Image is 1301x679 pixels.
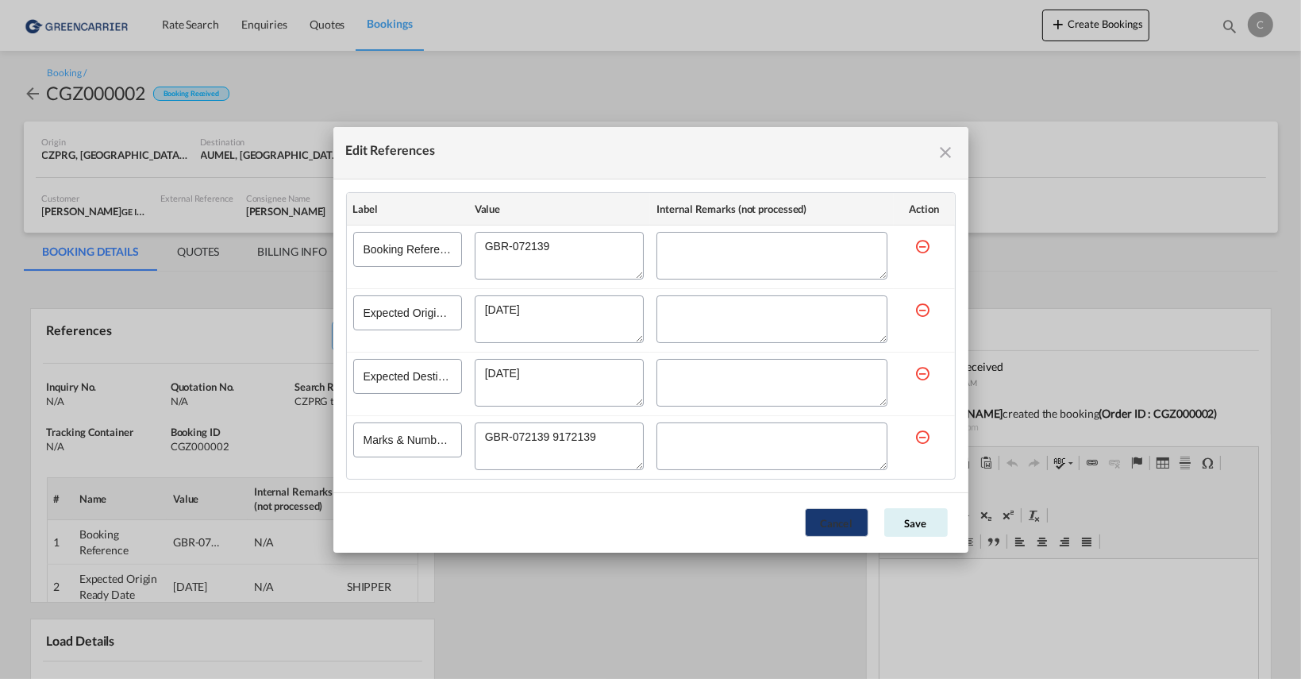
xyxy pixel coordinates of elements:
[346,140,436,166] div: Edit References
[914,365,930,381] md-icon: icon-minus-circle-outline red-400-fg s20 cursor mr-5
[884,508,948,537] button: Save
[353,295,462,330] input: Expected Origin Ready Date
[914,302,930,318] md-icon: icon-minus-circle-outline red-400-fg s20 cursor mr-5
[914,429,930,445] md-icon: icon-minus-circle-outline red-400-fg s20 cursor mr-5
[353,422,462,457] input: Marks & Numbers
[353,359,462,394] input: Expected Destination Delivery Date
[468,193,651,226] th: Value
[16,16,363,33] body: Editor, editor2
[914,238,930,254] md-icon: icon-minus-circle-outline red-400-fg s20 cursor mr-5
[894,193,955,226] th: Action
[650,193,893,226] th: Internal Remarks (not processed)
[353,232,462,267] input: Booking Reference
[333,127,968,553] md-dialog: Edit References
[347,193,468,226] th: Label
[937,143,956,162] md-icon: icon-close fg-AAA8AD cursor
[805,508,868,537] button: Cancel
